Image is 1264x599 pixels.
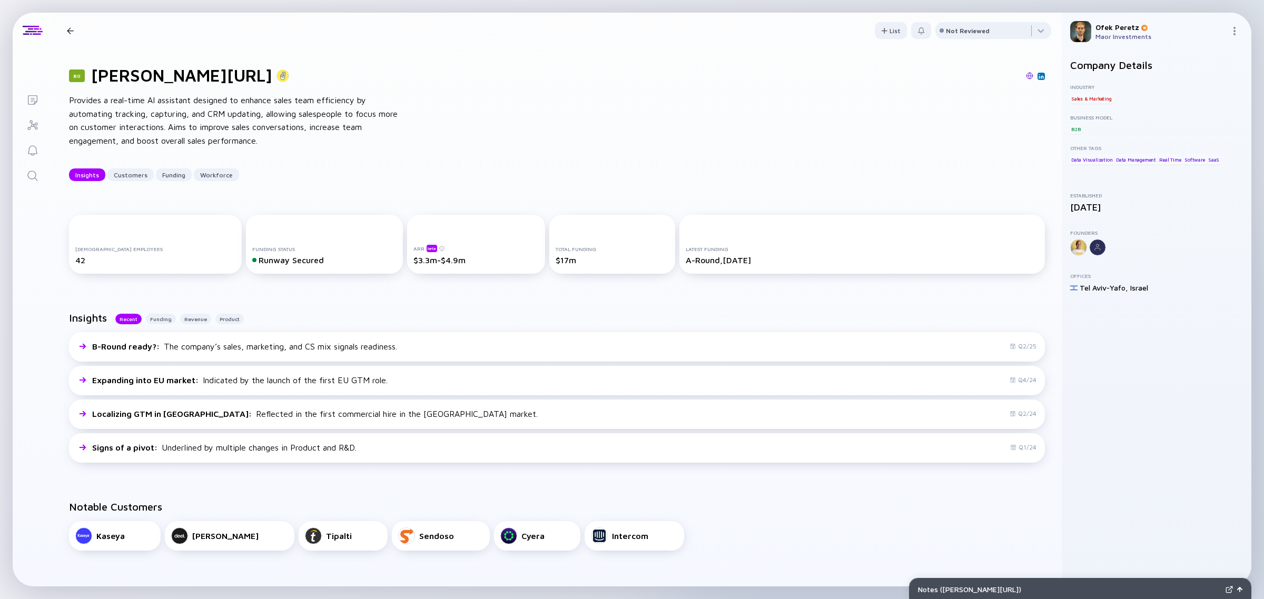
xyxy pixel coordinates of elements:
[92,443,160,452] span: Signs of a pivot :
[946,27,990,35] div: Not Reviewed
[918,585,1221,594] div: Notes ( [PERSON_NAME][URL] )
[1070,229,1243,236] div: Founders
[13,137,52,162] a: Reminders
[392,521,490,551] a: Sendoso
[1070,154,1113,165] div: Data Visualization
[156,168,192,181] button: Funding
[13,112,52,137] a: Investor Map
[1070,145,1243,151] div: Other Tags
[427,245,437,252] div: beta
[107,167,154,183] div: Customers
[1026,72,1033,79] img: WINN.AI Website
[75,246,235,252] div: [DEMOGRAPHIC_DATA] Employees
[1095,33,1226,41] div: Maor Investments
[1207,154,1220,165] div: SaaS
[146,314,176,324] button: Funding
[96,531,125,541] div: Kaseya
[69,168,105,181] button: Insights
[92,375,201,385] span: Expanding into EU market :
[92,342,162,351] span: B-Round ready? :
[1230,27,1239,35] img: Menu
[92,409,538,418] div: Reflected in the first commercial hire in the [GEOGRAPHIC_DATA] market.
[686,255,1039,265] div: A-Round, [DATE]
[1070,114,1243,121] div: Business Model
[156,167,192,183] div: Funding
[1070,284,1078,292] img: Israel Flag
[1130,283,1148,292] div: Israel
[1070,202,1243,213] div: [DATE]
[1039,74,1044,79] img: WINN.AI Linkedin Page
[92,375,388,385] div: Indicated by the launch of the first EU GTM role.
[1010,410,1036,417] div: Q2/24
[875,22,907,39] button: List
[252,255,397,265] div: Runway Secured
[419,531,454,541] div: Sendoso
[1080,283,1128,292] div: Tel Aviv-Yafo ,
[1010,376,1036,384] div: Q4/24
[494,521,580,551] a: Cyera
[1070,84,1243,90] div: Industry
[612,531,648,541] div: Intercom
[1226,586,1233,593] img: Expand Notes
[165,521,294,551] a: [PERSON_NAME]
[69,94,406,147] div: Provides a real-time AI assistant designed to enhance sales team efficiency by automating trackin...
[1095,23,1226,32] div: Ofek Peretz
[91,65,272,85] h1: [PERSON_NAME][URL]
[13,86,52,112] a: Lists
[69,312,107,324] h2: Insights
[92,409,254,418] span: Localizing GTM in [GEOGRAPHIC_DATA] :
[556,246,669,252] div: Total Funding
[686,246,1039,252] div: Latest Funding
[13,162,52,187] a: Search
[1115,154,1157,165] div: Data Management
[92,443,357,452] div: Underlined by multiple changes in Product and R&D.
[252,246,397,252] div: Funding Status
[115,314,142,324] button: Recent
[1070,192,1243,198] div: Established
[107,168,154,181] button: Customers
[215,314,244,324] button: Product
[875,23,907,39] div: List
[1010,443,1036,451] div: Q1/24
[75,255,235,265] div: 42
[521,531,545,541] div: Cyera
[413,244,538,252] div: ARR
[299,521,388,551] a: Tipalti
[1070,21,1091,42] img: Ofek Profile Picture
[69,167,105,183] div: Insights
[194,168,239,181] button: Workforce
[1070,93,1113,104] div: Sales & Marketing
[1158,154,1182,165] div: Real Time
[326,531,352,541] div: Tipalti
[1010,342,1036,350] div: Q2/25
[192,531,259,541] div: [PERSON_NAME]
[1070,273,1243,279] div: Offices
[69,501,1045,513] h2: Notable Customers
[194,167,239,183] div: Workforce
[69,69,85,82] div: 80
[1183,154,1206,165] div: Software
[92,342,397,351] div: The company’s sales, marketing, and CS mix signals readiness.
[1070,124,1081,134] div: B2B
[180,314,211,324] button: Revenue
[1237,587,1242,592] img: Open Notes
[556,255,669,265] div: $17m
[413,255,538,265] div: $3.3m-$4.9m
[69,521,161,551] a: Kaseya
[1070,59,1243,71] h2: Company Details
[69,584,108,596] h2: Funding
